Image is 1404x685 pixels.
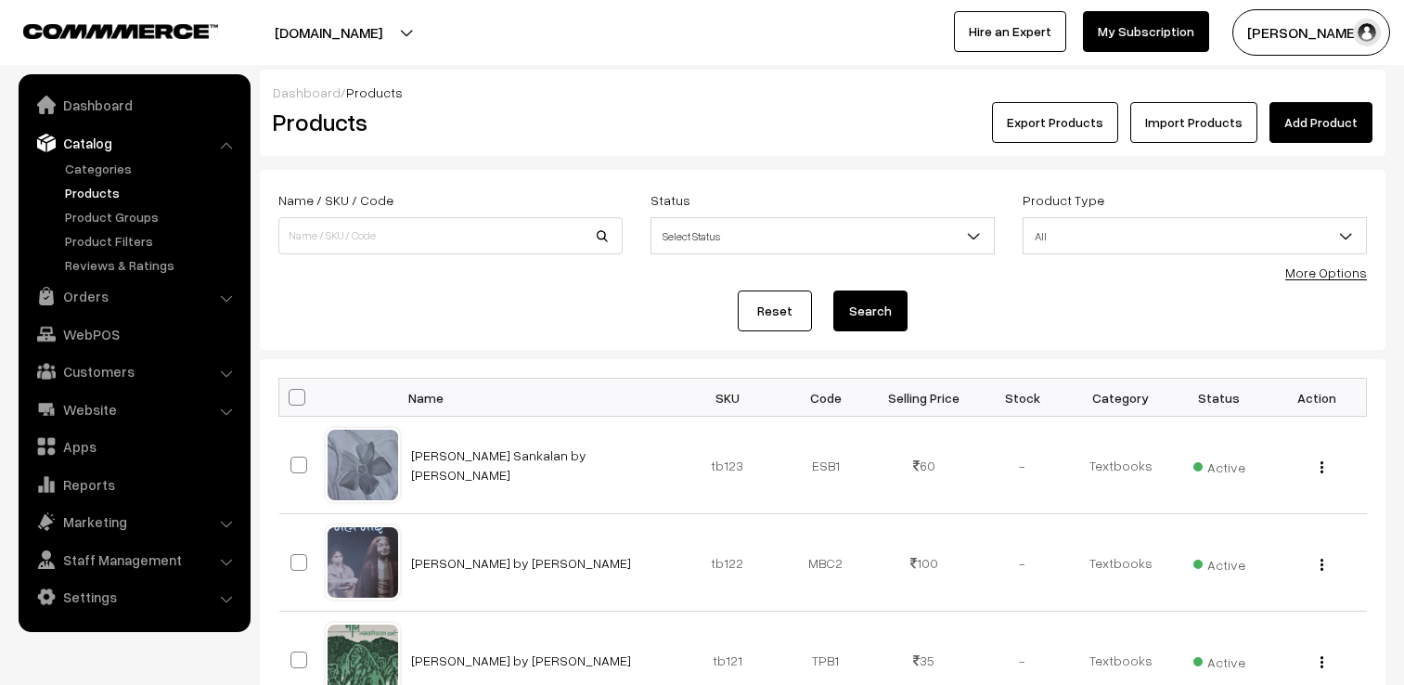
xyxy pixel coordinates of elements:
[1130,102,1257,143] a: Import Products
[678,514,777,612] td: tb122
[1269,379,1367,417] th: Action
[875,514,973,612] td: 100
[23,580,244,614] a: Settings
[60,159,244,178] a: Categories
[1024,220,1366,252] span: All
[1320,559,1323,571] img: Menu
[650,190,690,210] label: Status
[273,108,621,136] h2: Products
[60,183,244,202] a: Products
[678,417,777,514] td: tb123
[23,317,244,351] a: WebPOS
[650,217,995,254] span: Select Status
[973,379,1072,417] th: Stock
[23,430,244,463] a: Apps
[1072,417,1170,514] td: Textbooks
[651,220,994,252] span: Select Status
[1072,379,1170,417] th: Category
[833,291,908,331] button: Search
[23,543,244,576] a: Staff Management
[23,279,244,313] a: Orders
[777,514,875,612] td: MBC2
[875,417,973,514] td: 60
[23,88,244,122] a: Dashboard
[1023,190,1104,210] label: Product Type
[210,9,447,56] button: [DOMAIN_NAME]
[23,505,244,538] a: Marketing
[1232,9,1390,56] button: [PERSON_NAME]
[411,555,631,571] a: [PERSON_NAME] by [PERSON_NAME]
[954,11,1066,52] a: Hire an Expert
[411,447,586,483] a: [PERSON_NAME] Sankalan by [PERSON_NAME]
[1193,648,1245,672] span: Active
[1320,656,1323,668] img: Menu
[23,24,218,38] img: COMMMERCE
[1072,514,1170,612] td: Textbooks
[678,379,777,417] th: SKU
[23,355,244,388] a: Customers
[1320,461,1323,473] img: Menu
[273,83,1372,102] div: /
[278,217,623,254] input: Name / SKU / Code
[1170,379,1269,417] th: Status
[411,653,631,668] a: [PERSON_NAME] by [PERSON_NAME]
[1285,265,1367,280] a: More Options
[23,126,244,160] a: Catalog
[60,207,244,226] a: Product Groups
[1193,550,1245,575] span: Active
[777,379,875,417] th: Code
[973,514,1072,612] td: -
[60,255,244,275] a: Reviews & Ratings
[400,379,678,417] th: Name
[1193,453,1245,477] span: Active
[23,19,186,41] a: COMMMERCE
[1083,11,1209,52] a: My Subscription
[875,379,973,417] th: Selling Price
[973,417,1072,514] td: -
[1269,102,1372,143] a: Add Product
[23,393,244,426] a: Website
[346,84,403,100] span: Products
[777,417,875,514] td: ESB1
[23,468,244,501] a: Reports
[992,102,1118,143] button: Export Products
[1353,19,1381,46] img: user
[60,231,244,251] a: Product Filters
[273,84,341,100] a: Dashboard
[1023,217,1367,254] span: All
[278,190,393,210] label: Name / SKU / Code
[738,291,812,331] a: Reset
